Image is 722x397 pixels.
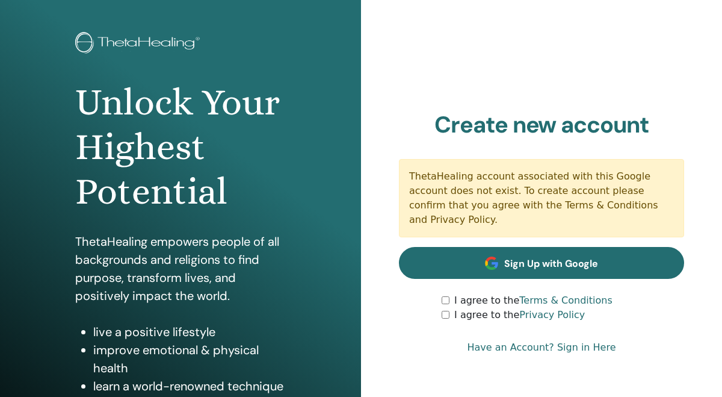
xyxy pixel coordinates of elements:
[519,295,612,306] a: Terms & Conditions
[93,341,286,377] li: improve emotional & physical health
[454,308,585,322] label: I agree to the
[93,377,286,395] li: learn a world-renowned technique
[75,80,286,214] h1: Unlock Your Highest Potential
[399,247,684,279] a: Sign Up with Google
[93,323,286,341] li: live a positive lifestyle
[75,233,286,305] p: ThetaHealing empowers people of all backgrounds and religions to find purpose, transform lives, a...
[399,159,684,237] div: ThetaHealing account associated with this Google account does not exist. To create account please...
[399,111,684,139] h2: Create new account
[519,309,585,320] a: Privacy Policy
[504,257,598,270] span: Sign Up with Google
[467,340,616,355] a: Have an Account? Sign in Here
[454,293,612,308] label: I agree to the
